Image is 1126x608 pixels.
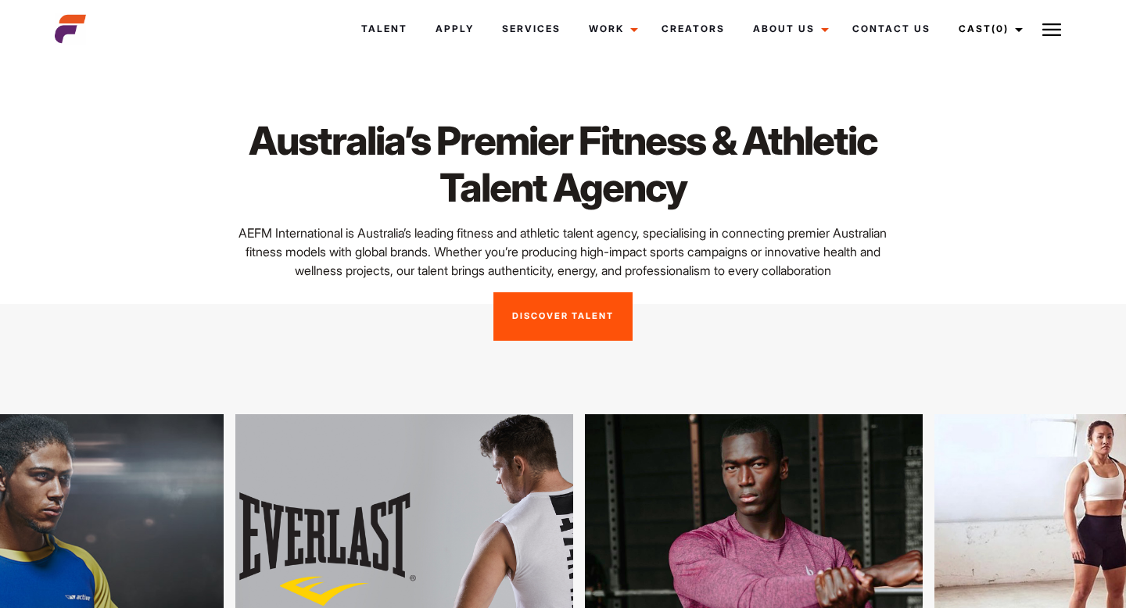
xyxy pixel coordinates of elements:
a: Services [488,8,575,50]
a: Work [575,8,647,50]
a: About Us [739,8,838,50]
a: Contact Us [838,8,945,50]
img: cropped-aefm-brand-fav-22-square.png [55,13,86,45]
p: AEFM International is Australia’s leading fitness and athletic talent agency, specialising in con... [227,224,898,280]
a: Cast(0) [945,8,1032,50]
a: Apply [421,8,488,50]
a: Discover Talent [493,292,633,341]
span: (0) [992,23,1009,34]
img: Burger icon [1042,20,1061,39]
a: Creators [647,8,739,50]
h1: Australia’s Premier Fitness & Athletic Talent Agency [227,117,898,211]
a: Talent [347,8,421,50]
